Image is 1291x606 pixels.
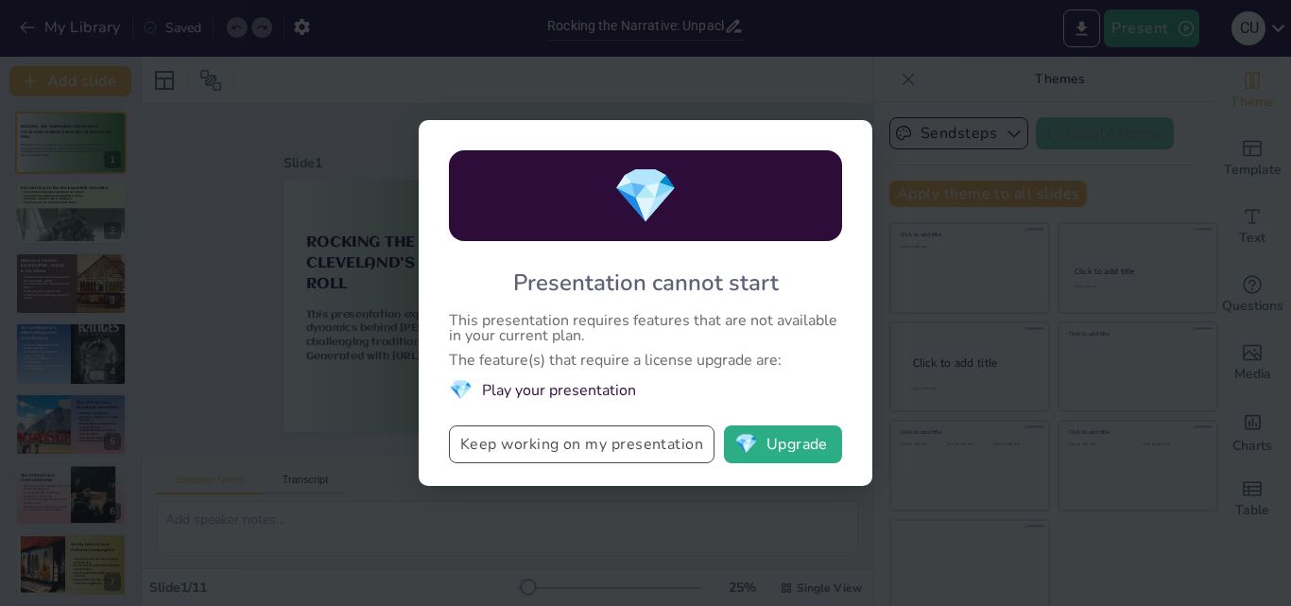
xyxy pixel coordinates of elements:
[513,268,779,298] div: Presentation cannot start
[612,160,679,233] span: diamond
[724,425,842,463] button: diamondUpgrade
[449,377,842,403] li: Play your presentation
[449,377,473,403] span: diamond
[449,353,842,368] div: The feature(s) that require a license upgrade are:
[449,313,842,343] div: This presentation requires features that are not available in your current plan.
[449,425,714,463] button: Keep working on my presentation
[734,435,758,454] span: diamond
